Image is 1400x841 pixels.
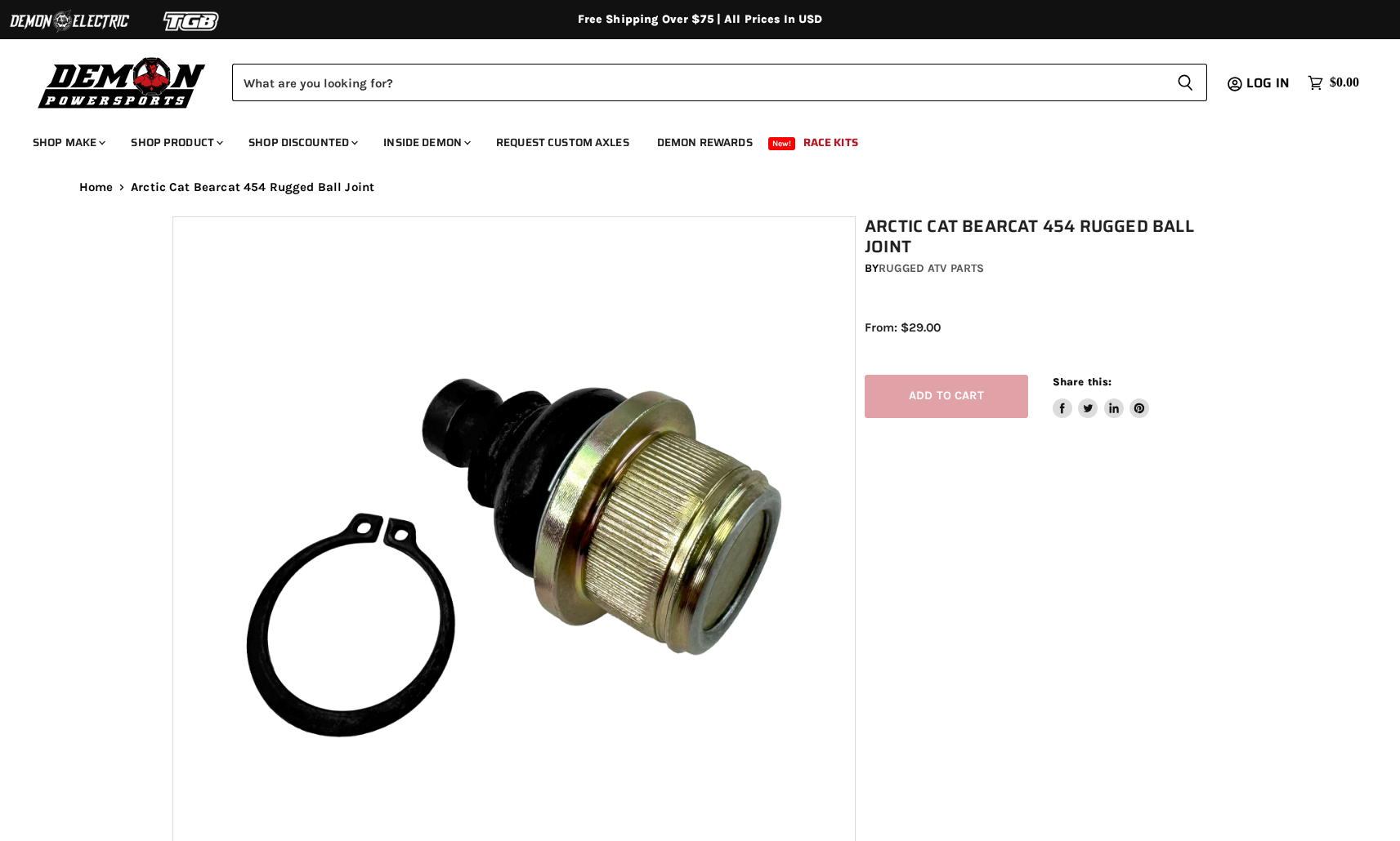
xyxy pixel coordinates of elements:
[371,126,481,159] a: Inside Demon
[47,180,1354,194] nav: Breadcrumbs
[1053,376,1112,388] span: Share this:
[1053,375,1150,418] aside: Share this:
[1239,76,1299,91] a: Log in
[47,12,1354,27] div: Free Shipping Over $75 | All Prices In USD
[865,320,941,335] span: From: $29.00
[1330,75,1359,91] span: $0.00
[865,260,1237,278] div: by
[865,216,1237,257] h1: Arctic Cat Bearcat 454 Rugged Ball Joint
[79,180,114,194] a: Home
[33,53,212,111] img: Demon Powersports
[791,126,870,159] a: Race Kits
[879,261,984,275] a: Rugged ATV Parts
[119,126,233,159] a: Shop Product
[8,6,131,37] img: Demon Electric Logo 2
[1164,64,1207,101] button: Search
[20,119,1355,159] ul: Main menu
[131,6,253,37] img: TGB Logo 2
[232,64,1207,101] form: Product
[20,126,115,159] a: Shop Make
[645,126,765,159] a: Demon Rewards
[131,180,374,194] span: Arctic Cat Bearcat 454 Rugged Ball Joint
[1246,73,1290,93] span: Log in
[768,137,796,150] span: New!
[232,64,1164,101] input: Search
[236,126,368,159] a: Shop Discounted
[1299,71,1367,95] a: $0.00
[484,126,642,159] a: Request Custom Axles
